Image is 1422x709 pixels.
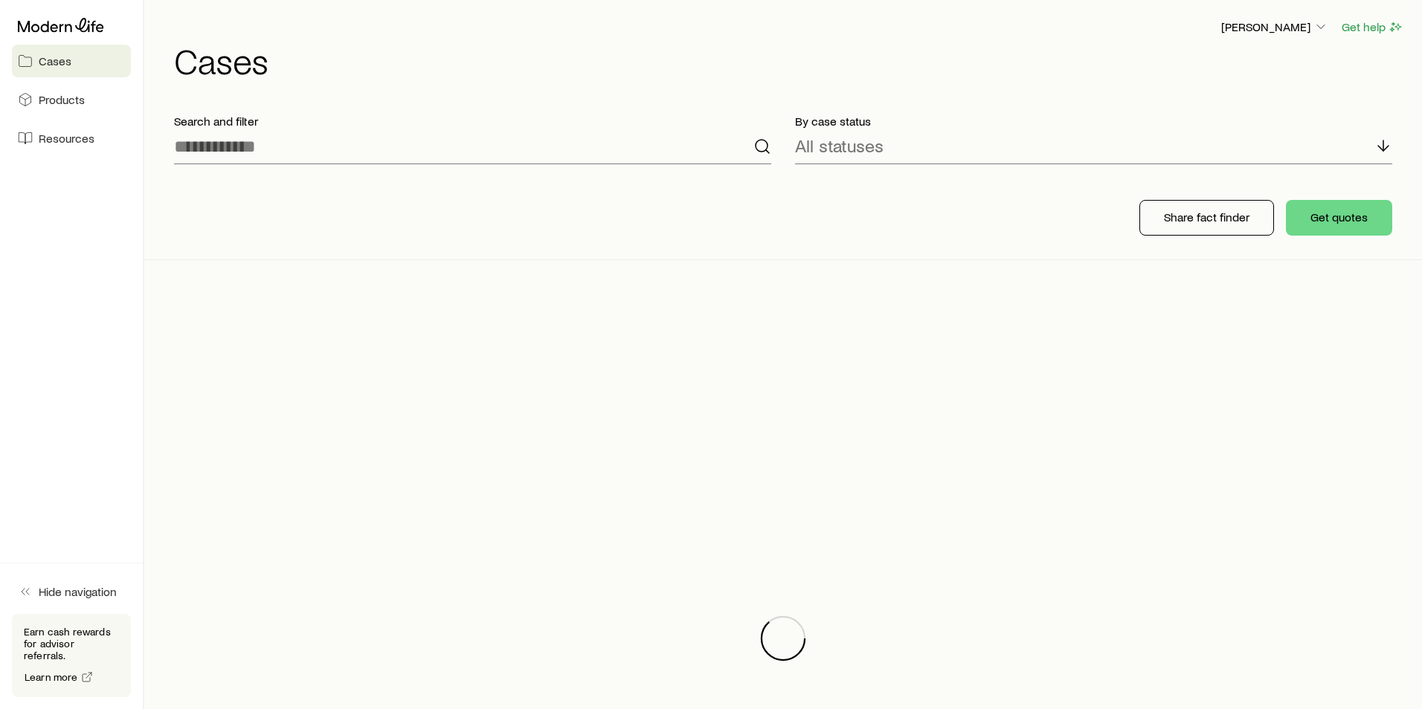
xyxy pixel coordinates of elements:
button: [PERSON_NAME] [1220,19,1329,36]
a: Products [12,83,131,116]
p: By case status [795,114,1392,129]
button: Share fact finder [1139,200,1274,236]
a: Resources [12,122,131,155]
h1: Cases [174,42,1404,78]
span: Resources [39,131,94,146]
p: [PERSON_NAME] [1221,19,1328,34]
button: Hide navigation [12,575,131,608]
a: Cases [12,45,131,77]
p: All statuses [795,135,884,156]
button: Get help [1341,19,1404,36]
span: Learn more [25,672,78,682]
div: Earn cash rewards for advisor referrals.Learn more [12,614,131,697]
button: Get quotes [1286,200,1392,236]
p: Search and filter [174,114,771,129]
span: Cases [39,54,71,68]
p: Earn cash rewards for advisor referrals. [24,626,119,661]
span: Hide navigation [39,584,117,599]
span: Products [39,92,85,107]
p: Share fact finder [1164,210,1249,224]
